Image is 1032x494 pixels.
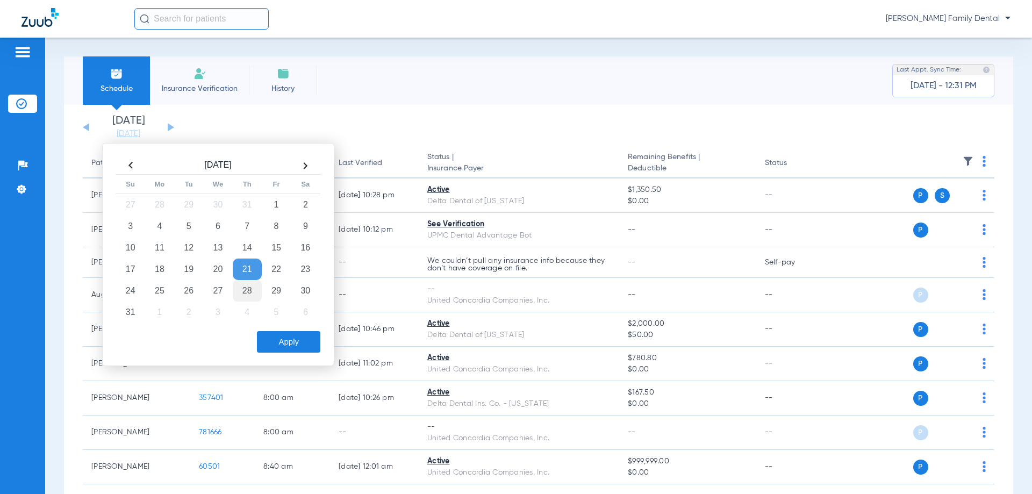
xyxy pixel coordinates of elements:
[756,347,829,381] td: --
[427,353,611,364] div: Active
[255,416,330,450] td: 8:00 AM
[628,163,747,174] span: Deductible
[419,148,619,178] th: Status |
[255,450,330,484] td: 8:40 AM
[14,46,31,59] img: hamburger-icon
[83,381,190,416] td: [PERSON_NAME]
[963,156,973,167] img: filter.svg
[91,83,142,94] span: Schedule
[913,288,928,303] span: P
[756,178,829,213] td: --
[110,67,123,80] img: Schedule
[756,278,829,312] td: --
[199,428,222,436] span: 781666
[96,116,161,139] li: [DATE]
[339,157,410,169] div: Last Verified
[427,456,611,467] div: Active
[628,259,636,266] span: --
[913,322,928,337] span: P
[756,450,829,484] td: --
[628,196,747,207] span: $0.00
[756,312,829,347] td: --
[983,190,986,201] img: group-dot-blue.svg
[628,353,747,364] span: $780.80
[427,257,611,272] p: We couldn’t pull any insurance info because they don’t have coverage on file.
[427,421,611,433] div: --
[756,247,829,278] td: Self-pay
[983,224,986,235] img: group-dot-blue.svg
[913,391,928,406] span: P
[628,226,636,233] span: --
[983,156,986,167] img: group-dot-blue.svg
[886,13,1010,24] span: [PERSON_NAME] Family Dental
[330,278,419,312] td: --
[897,65,961,75] span: Last Appt. Sync Time:
[145,157,291,175] th: [DATE]
[427,219,611,230] div: See Verification
[913,223,928,238] span: P
[978,442,1032,494] iframe: Chat Widget
[427,387,611,398] div: Active
[983,324,986,334] img: group-dot-blue.svg
[427,184,611,196] div: Active
[756,213,829,247] td: --
[257,83,309,94] span: History
[427,230,611,241] div: UPMC Dental Advantage Bot
[628,398,747,410] span: $0.00
[913,356,928,371] span: P
[628,467,747,478] span: $0.00
[427,163,611,174] span: Insurance Payer
[83,450,190,484] td: [PERSON_NAME]
[911,81,977,91] span: [DATE] - 12:31 PM
[193,67,206,80] img: Manual Insurance Verification
[427,330,611,341] div: Delta Dental of [US_STATE]
[277,67,290,80] img: History
[330,416,419,450] td: --
[330,450,419,484] td: [DATE] 12:01 AM
[427,433,611,444] div: United Concordia Companies, Inc.
[756,148,829,178] th: Status
[628,184,747,196] span: $1,350.50
[134,8,269,30] input: Search for patients
[339,157,382,169] div: Last Verified
[158,83,241,94] span: Insurance Verification
[628,364,747,375] span: $0.00
[983,392,986,403] img: group-dot-blue.svg
[427,467,611,478] div: United Concordia Companies, Inc.
[330,381,419,416] td: [DATE] 10:26 PM
[628,318,747,330] span: $2,000.00
[913,188,928,203] span: P
[330,178,419,213] td: [DATE] 10:28 PM
[983,257,986,268] img: group-dot-blue.svg
[96,128,161,139] a: [DATE]
[199,463,220,470] span: 60501
[91,157,139,169] div: Patient Name
[330,213,419,247] td: [DATE] 10:12 PM
[257,331,320,353] button: Apply
[619,148,756,178] th: Remaining Benefits |
[756,381,829,416] td: --
[935,188,950,203] span: S
[913,425,928,440] span: P
[427,364,611,375] div: United Concordia Companies, Inc.
[983,427,986,438] img: group-dot-blue.svg
[983,289,986,300] img: group-dot-blue.svg
[83,416,190,450] td: [PERSON_NAME]
[427,284,611,295] div: --
[628,387,747,398] span: $167.50
[330,347,419,381] td: [DATE] 11:02 PM
[255,381,330,416] td: 8:00 AM
[628,428,636,436] span: --
[140,14,149,24] img: Search Icon
[427,398,611,410] div: Delta Dental Ins. Co. - [US_STATE]
[913,460,928,475] span: P
[427,196,611,207] div: Delta Dental of [US_STATE]
[21,8,59,27] img: Zuub Logo
[427,295,611,306] div: United Concordia Companies, Inc.
[427,318,611,330] div: Active
[628,330,747,341] span: $50.00
[330,312,419,347] td: [DATE] 10:46 PM
[756,416,829,450] td: --
[983,358,986,369] img: group-dot-blue.svg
